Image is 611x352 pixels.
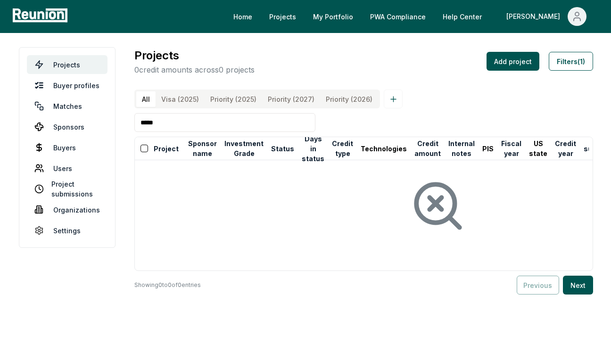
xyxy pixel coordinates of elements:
[27,117,107,136] a: Sponsors
[446,139,477,158] button: Internal notes
[262,7,304,26] a: Projects
[563,276,593,295] button: Next
[269,139,296,158] button: Status
[305,7,361,26] a: My Portfolio
[226,7,260,26] a: Home
[27,138,107,157] a: Buyers
[27,200,107,219] a: Organizations
[205,91,262,107] button: Priority (2025)
[363,7,433,26] a: PWA Compliance
[27,221,107,240] a: Settings
[320,91,378,107] button: Priority (2026)
[27,55,107,74] a: Projects
[27,76,107,95] a: Buyer profiles
[27,180,107,198] a: Project submissions
[134,280,201,290] p: Showing 0 to 0 of 0 entries
[134,64,255,75] p: 0 credit amounts across 0 projects
[330,139,355,158] button: Credit type
[487,52,539,71] button: Add project
[27,97,107,115] a: Matches
[413,139,443,158] button: Credit amount
[134,47,255,64] h3: Projects
[223,139,265,158] button: Investment Grade
[300,139,326,158] button: Days in status
[226,7,602,26] nav: Main
[136,91,156,107] button: All
[156,91,205,107] button: Visa (2025)
[553,139,578,158] button: Credit year
[152,139,181,158] button: Project
[506,7,564,26] div: [PERSON_NAME]
[262,91,320,107] button: Priority (2027)
[435,7,489,26] a: Help Center
[499,139,523,158] button: Fiscal year
[499,7,594,26] button: [PERSON_NAME]
[549,52,593,71] button: Filters(1)
[27,159,107,178] a: Users
[186,139,219,158] button: Sponsor name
